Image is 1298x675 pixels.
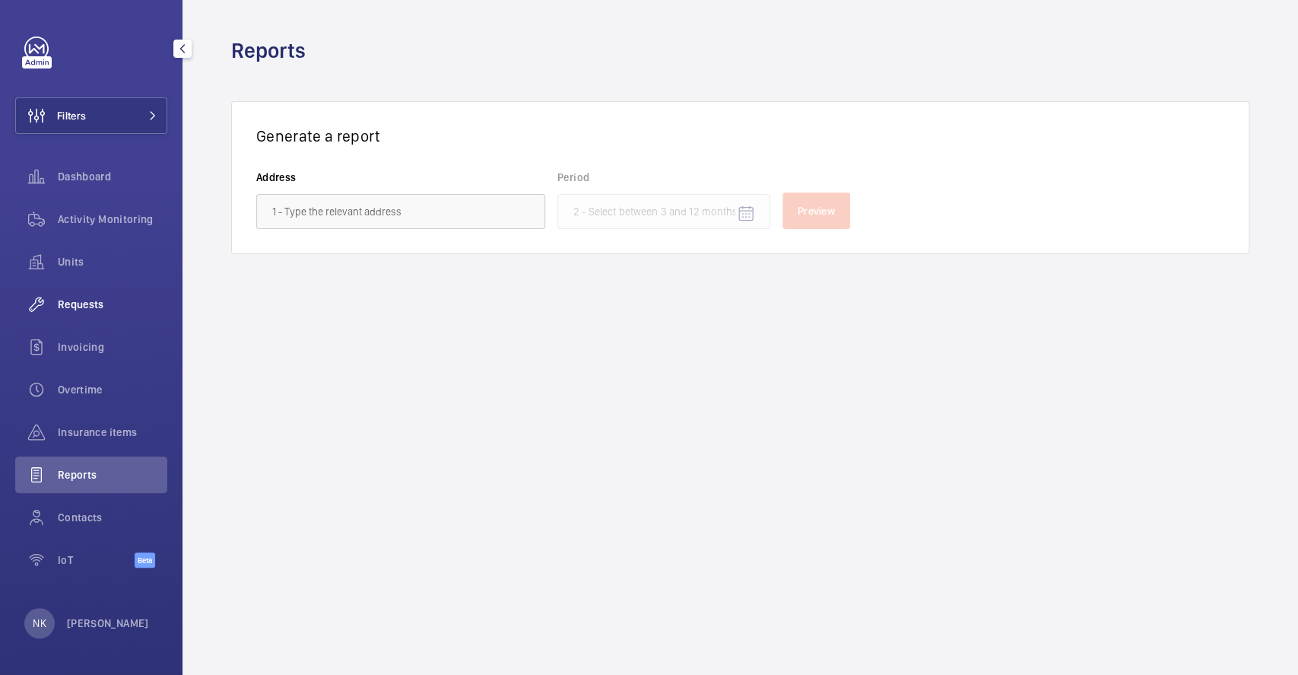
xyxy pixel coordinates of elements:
span: Units [58,254,167,269]
h3: Generate a report [256,126,1224,145]
span: Dashboard [58,169,167,184]
span: Insurance items [58,425,167,440]
span: Overtime [58,382,167,397]
h1: Reports [231,37,315,65]
span: IoT [58,552,135,568]
input: 1 - Type the relevant address [256,194,545,229]
button: Preview [782,193,850,229]
p: [PERSON_NAME] [67,616,149,631]
span: Contacts [58,510,167,525]
label: Period [557,170,770,185]
span: Beta [135,552,155,568]
span: Reports [58,467,167,482]
span: Invoicing [58,339,167,355]
label: Address [256,170,545,185]
span: Requests [58,297,167,312]
span: Filters [57,108,86,123]
button: Filters [15,97,167,134]
p: NK [33,616,46,631]
span: Activity Monitoring [58,212,167,227]
span: Preview [798,205,835,217]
